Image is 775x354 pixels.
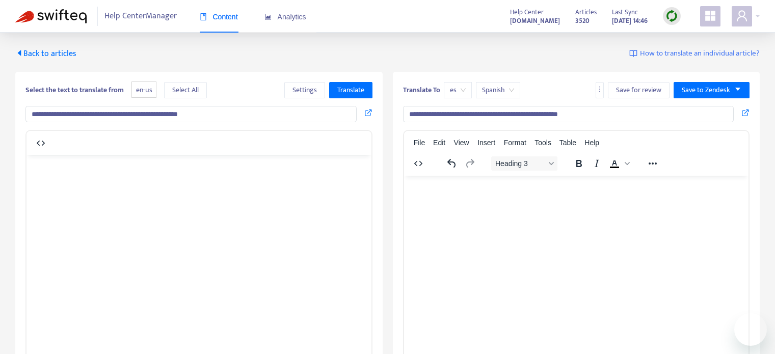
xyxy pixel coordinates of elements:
span: View [454,139,469,147]
img: image-link [629,49,637,58]
strong: [DATE] 14:46 [612,15,648,26]
span: appstore [704,10,716,22]
span: es [450,83,466,98]
span: Select All [172,85,199,96]
span: Tools [535,139,551,147]
button: Save to Zendeskcaret-down [674,82,750,98]
span: Format [504,139,526,147]
span: Content [200,13,238,21]
button: Select All [164,82,207,98]
span: Table [559,139,576,147]
b: Select the text to translate from [25,84,124,96]
span: caret-down [734,86,741,93]
span: Articles [575,7,597,18]
span: en-us [131,81,156,98]
img: sync.dc5367851b00ba804db3.png [665,10,678,22]
span: How to translate an individual article? [640,48,760,60]
button: Translate [329,82,372,98]
span: user [736,10,748,22]
span: Analytics [264,13,306,21]
span: Settings [292,85,317,96]
button: Save for review [608,82,670,98]
strong: 3520 [575,15,590,26]
button: Reveal or hide additional toolbar items [644,156,661,171]
span: File [414,139,425,147]
button: Undo [443,156,461,171]
a: How to translate an individual article? [629,48,760,60]
span: caret-left [15,49,23,57]
button: Bold [570,156,587,171]
button: Redo [461,156,478,171]
span: Last Sync [612,7,638,18]
span: Edit [433,139,445,147]
span: Spanish [482,83,514,98]
span: area-chart [264,13,272,20]
span: book [200,13,207,20]
span: Translate [337,85,364,96]
span: Help [584,139,599,147]
button: Block Heading 3 [491,156,557,171]
span: Help Center Manager [104,7,177,26]
iframe: Botón para iniciar la ventana de mensajería [734,313,767,346]
span: Save for review [616,85,661,96]
span: Back to articles [15,47,76,61]
b: Translate To [403,84,440,96]
img: Swifteq [15,9,87,23]
span: Save to Zendesk [682,85,730,96]
span: Heading 3 [495,159,545,168]
button: Italic [588,156,605,171]
span: more [596,86,603,93]
span: Insert [477,139,495,147]
div: Text color Black [606,156,631,171]
button: more [596,82,604,98]
button: Settings [284,82,325,98]
span: Help Center [510,7,544,18]
a: [DOMAIN_NAME] [510,15,560,26]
